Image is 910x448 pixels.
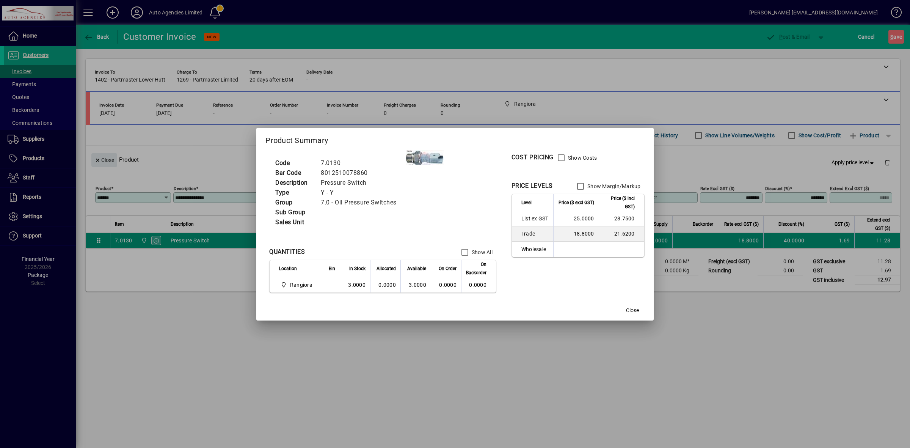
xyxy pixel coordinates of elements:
[559,198,594,207] span: Price ($ excl GST)
[377,264,396,273] span: Allocated
[599,211,644,226] td: 28.7500
[370,277,400,292] td: 0.0000
[521,245,549,253] span: Wholesale
[511,181,553,190] div: PRICE LEVELS
[271,198,317,207] td: Group
[553,226,599,242] td: 18.8000
[521,215,549,222] span: List ex GST
[317,198,406,207] td: 7.0 - Oil Pressure Switches
[349,264,366,273] span: In Stock
[406,150,444,165] img: contain
[521,230,549,237] span: Trade
[271,188,317,198] td: Type
[511,153,554,162] div: COST PRICING
[466,260,486,277] span: On Backorder
[317,178,406,188] td: Pressure Switch
[599,226,644,242] td: 21.6200
[586,182,641,190] label: Show Margin/Markup
[271,168,317,178] td: Bar Code
[271,178,317,188] td: Description
[407,264,426,273] span: Available
[461,277,496,292] td: 0.0000
[279,264,297,273] span: Location
[271,207,317,217] td: Sub Group
[271,217,317,227] td: Sales Unit
[317,158,406,168] td: 7.0130
[620,304,645,318] button: Close
[256,128,653,150] h2: Product Summary
[400,277,431,292] td: 3.0000
[439,282,457,288] span: 0.0000
[553,211,599,226] td: 25.0000
[340,277,370,292] td: 3.0000
[626,307,639,314] span: Close
[521,198,532,207] span: Level
[329,264,335,273] span: Bin
[317,188,406,198] td: Y - Y
[279,280,315,289] span: Rangiora
[269,247,305,256] div: QUANTITIES
[604,194,635,211] span: Price ($ incl GST)
[271,158,317,168] td: Code
[290,281,312,289] span: Rangiora
[470,248,493,256] label: Show All
[566,154,597,162] label: Show Costs
[439,264,457,273] span: On Order
[317,168,406,178] td: 8012510078860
